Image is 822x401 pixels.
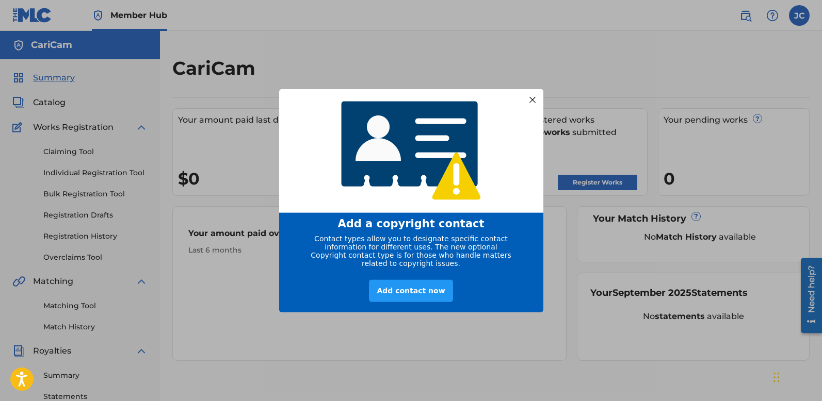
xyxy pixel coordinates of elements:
div: Add a copyright contact [292,217,530,229]
img: 4768233920565408.png [334,94,488,208]
div: Add contact now [369,279,453,302]
div: Open Resource Center [8,4,29,79]
div: entering modal [279,89,543,312]
span: Contact types allow you to designate specific contact information for different uses. The new opt... [311,234,511,267]
div: Need help? [11,11,25,59]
